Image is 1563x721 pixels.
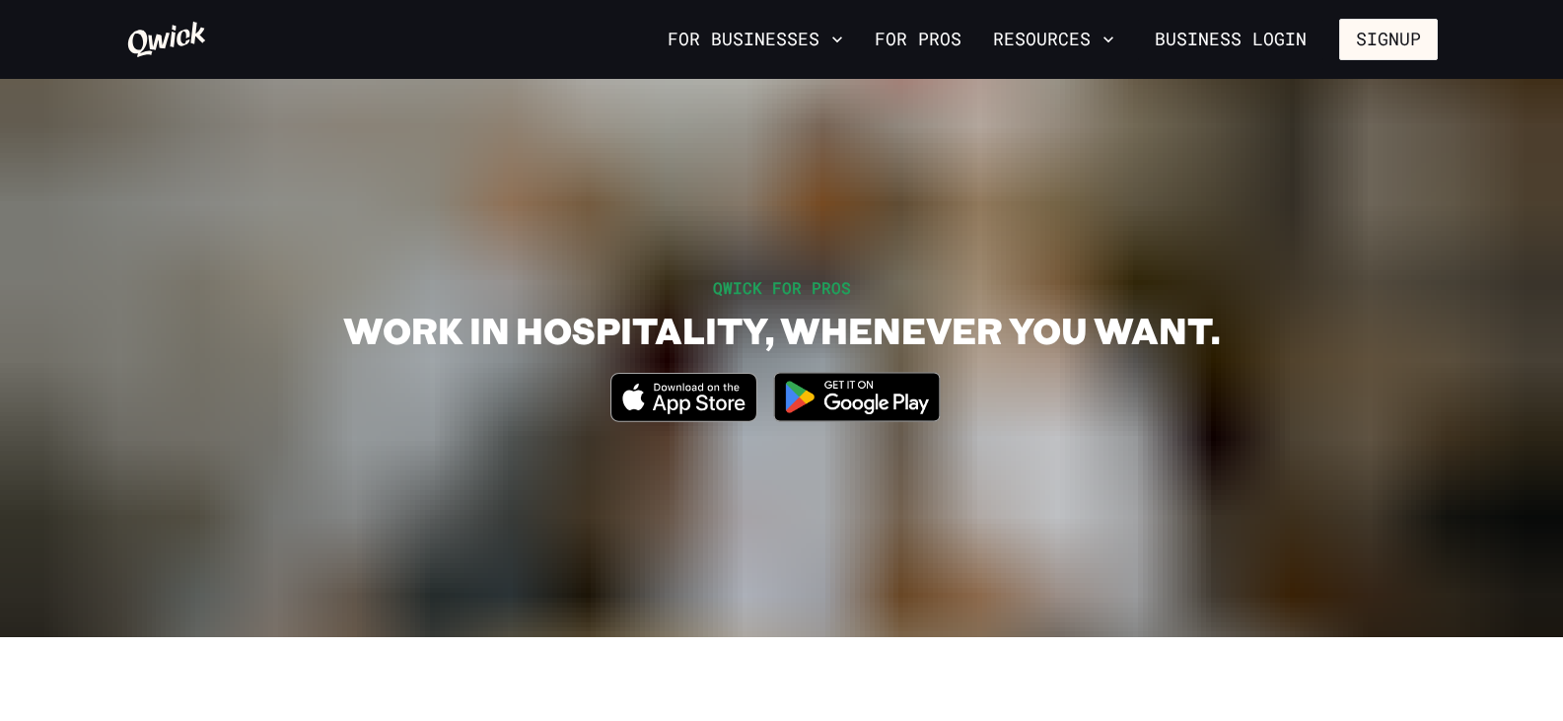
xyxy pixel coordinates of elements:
a: Download on the App Store [610,405,758,426]
h1: WORK IN HOSPITALITY, WHENEVER YOU WANT. [343,308,1220,352]
button: Resources [985,23,1122,56]
img: Get it on Google Play [761,360,953,434]
span: QWICK FOR PROS [713,277,851,298]
a: Business Login [1138,19,1323,60]
button: For Businesses [660,23,851,56]
a: For Pros [867,23,969,56]
button: Signup [1339,19,1438,60]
